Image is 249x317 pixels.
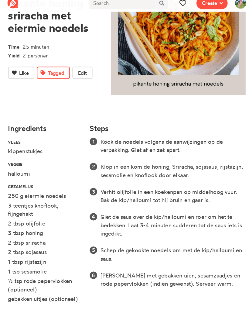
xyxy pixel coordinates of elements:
[99,140,241,157] li: Kook de noedels volgens de aanwijzingen op de verpakking. Giet af en zet apart.
[8,239,81,249] li: 2 tbsp sriracha
[8,295,81,304] li: gebakken uitjes (optioneel)
[8,2,99,39] h1: pikante honing sriracha met eiermie noedels
[231,3,242,14] img: User's avatar
[22,48,48,54] span: 25 minuten
[8,47,22,55] span: Time
[77,73,85,81] span: Edit
[8,127,81,136] h4: Ingredients
[8,71,34,83] button: Like
[193,2,223,15] button: Create
[99,272,241,288] li: [PERSON_NAME] met gebakken uien, sesamzaadjes en rode pepervlokken (indien gewenst). Serveer warm.
[47,73,63,81] span: Tagged
[8,221,81,230] li: 2 tbsp olijfolie
[8,203,81,221] li: 3 teentjes knoflook, fijngehakt
[198,5,213,12] span: Create
[8,172,81,181] li: halloumi
[22,57,48,63] span: 2 personen
[7,3,18,14] img: Reciplate
[36,71,69,83] button: Tagged
[8,55,22,64] span: Yield
[8,249,81,258] li: 2 tbsp sojasaus
[99,247,241,264] li: Schep de gekookte noedels om met de kip/halloumi en saus.
[8,150,81,159] li: kippenstukjes
[8,140,81,150] li: Vlees
[8,194,81,203] li: 250 g eiermie noedels
[99,165,241,181] li: Klop in een kom de honing, Sriracha, sojasaus, rijstazijn, sesamolie en knoflook door elkaar.
[19,73,28,81] span: Like
[8,277,81,295] li: ½ tsp rode pepervlokken (optioneel)
[88,127,107,136] h4: Steps
[8,258,81,268] li: 1 tbsp rijstazijn
[8,184,81,194] li: gezamelijk
[99,190,241,206] li: Verhit olijfolie in een koekenpan op middelhoog vuur. Bak de kip/halloumi tot hij bruin en gaar is.
[99,214,241,239] li: Giet de saus over de kip/halloumi en roer om het te bedekken. Laat 3-4 minuten sudderen tot de sa...
[8,230,81,239] li: 3 tbsp honing
[8,162,81,172] li: veggie
[71,71,91,83] button: Edit
[8,268,81,277] li: 1 tsp sesamolie
[88,2,152,15] input: Search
